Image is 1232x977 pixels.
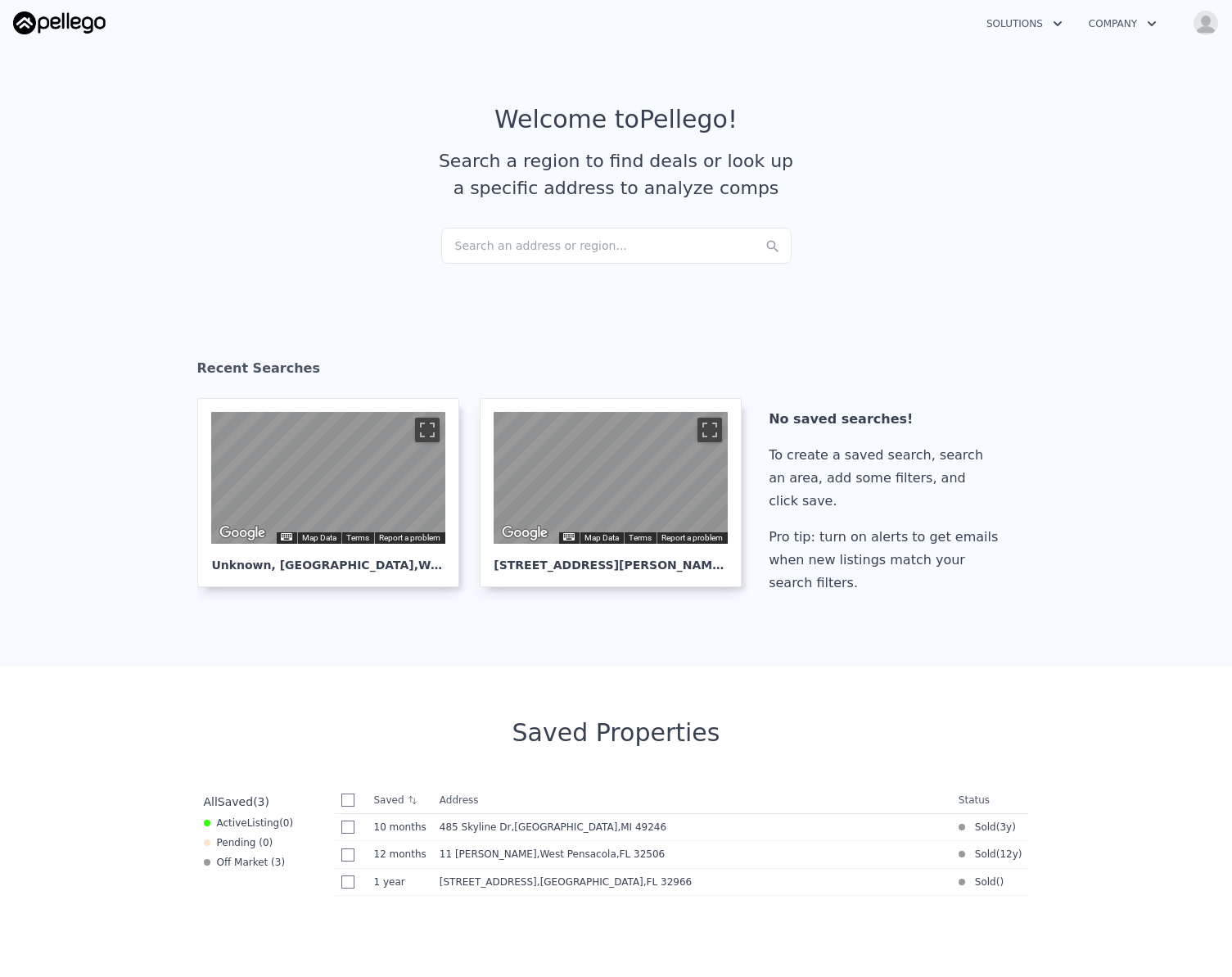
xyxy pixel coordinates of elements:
time: 2024-10-30 04:35 [374,821,426,834]
div: To create a saved search, search an area, add some filters, and click save. [769,444,1004,513]
a: Report a problem [379,533,440,542]
span: 11 [PERSON_NAME] [440,848,537,860]
img: Google [498,522,552,544]
span: ) [1012,821,1016,834]
button: Map Data [584,532,619,544]
a: Terms (opens in new tab) [629,533,652,542]
div: Welcome to Pellego ! [494,105,738,134]
button: Map Data [302,532,336,544]
th: Saved [368,787,433,813]
a: Map [STREET_ADDRESS][PERSON_NAME], [GEOGRAPHIC_DATA] [480,398,755,587]
div: Recent Searches [197,346,1036,398]
a: Map Unknown, [GEOGRAPHIC_DATA],WA 98359 [197,398,472,587]
span: Saved [218,795,253,808]
div: Map [494,412,728,544]
span: Active ( 0 ) [217,816,294,830]
span: 485 Skyline Dr [440,821,512,833]
span: , FL 32506 [616,848,665,860]
span: Listing [247,817,280,829]
div: Unknown , [GEOGRAPHIC_DATA] [211,544,445,573]
button: Solutions [973,9,1076,38]
span: Sold ( [965,875,1000,889]
time: 2024-09-03 18:59 [374,848,426,861]
a: Open this area in Google Maps (opens a new window) [215,522,269,544]
button: Keyboard shortcuts [281,533,292,541]
span: Sold ( [965,848,1000,861]
span: , WA 98359 [414,559,484,572]
a: Terms (opens in new tab) [346,533,369,542]
div: Pending ( 0 ) [204,836,273,849]
span: , MI 49246 [617,821,666,833]
div: Map [211,412,445,544]
div: [STREET_ADDRESS][PERSON_NAME] , [GEOGRAPHIC_DATA] [494,544,728,573]
div: All ( 3 ) [204,794,269,810]
th: Address [433,787,952,814]
span: , FL 32966 [643,876,692,888]
span: [STREET_ADDRESS] [440,876,537,888]
button: Keyboard shortcuts [563,533,575,541]
time: 2013-05-14 13:00 [1000,848,1018,861]
div: Pro tip: turn on alerts to get emails when new listings match your search filters. [769,526,1004,595]
button: Toggle fullscreen view [415,418,440,442]
span: , [GEOGRAPHIC_DATA] [511,821,673,833]
a: Open this area in Google Maps (opens a new window) [498,522,552,544]
span: ) [1000,875,1004,889]
button: Company [1076,9,1170,38]
span: , West Pensacola [537,848,672,860]
div: Saved Properties [197,718,1036,748]
div: No saved searches! [769,408,1004,431]
span: Sold ( [965,821,1000,834]
span: , [GEOGRAPHIC_DATA] [537,876,698,888]
img: avatar [1193,10,1219,36]
div: Street View [211,412,445,544]
div: Search an address or region... [441,228,792,264]
span: ) [1018,848,1022,861]
th: Status [952,787,1029,814]
time: 2024-07-12 19:42 [374,875,426,889]
img: Pellego [13,11,106,34]
div: Street View [494,412,728,544]
button: Toggle fullscreen view [697,418,722,442]
div: Search a region to find deals or look up a specific address to analyze comps [433,147,800,201]
a: Report a problem [661,533,723,542]
img: Google [215,522,269,544]
time: 2022-10-03 10:07 [1000,821,1012,834]
div: Off Market ( 3 ) [204,856,286,869]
